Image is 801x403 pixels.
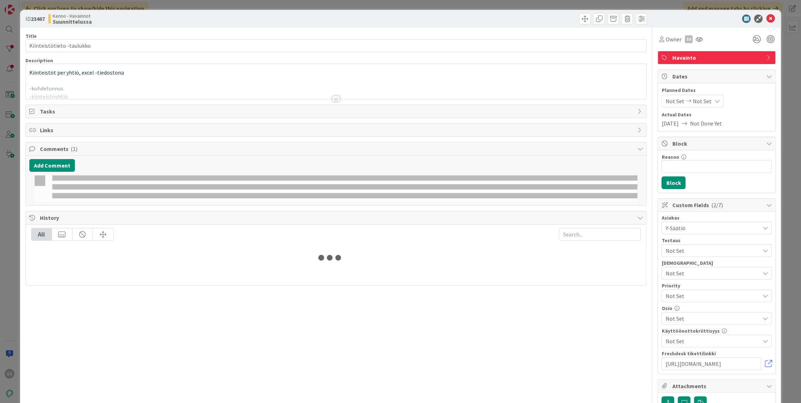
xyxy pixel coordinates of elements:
span: Attachments [672,382,762,390]
span: ( 1 ) [71,145,77,152]
span: History [40,214,634,222]
span: Not Set [665,246,759,255]
span: Custom Fields [672,201,762,209]
span: Not Done Yet [690,119,722,128]
span: Links [40,126,634,134]
span: Actual Dates [661,111,772,118]
div: Osio [661,306,772,311]
span: Not Set [665,269,759,278]
span: Not Set [665,97,684,105]
div: Priority [661,283,772,288]
span: Dates [672,72,762,81]
b: 23467 [31,15,45,22]
span: Y-Säätiö [665,224,759,232]
span: Owner [665,35,681,43]
span: Planned Dates [661,87,772,94]
span: Havainto [672,53,762,62]
div: [DEMOGRAPHIC_DATA] [661,261,772,265]
span: Not Set [665,314,759,323]
label: Title [25,33,37,39]
span: Tasks [40,107,634,116]
div: All [31,228,52,240]
span: ( 2/7 ) [711,201,723,209]
div: Testaus [661,238,772,243]
span: Kiinteistöt per yhtiö, excel -tiedostona [29,69,124,76]
span: Not Set [693,97,711,105]
span: Description [25,57,53,64]
button: Add Comment [29,159,75,172]
label: Reason [661,154,679,160]
span: ID [25,14,45,23]
input: type card name here... [25,39,647,52]
button: Block [661,176,685,189]
b: Suunnittelussa [53,19,92,24]
span: Not Set [665,291,756,301]
span: Block [672,139,762,148]
span: Kenno - Havainnot [53,13,92,19]
span: Not Set [665,337,759,345]
div: Freshdesk tikettilinkki [661,351,772,356]
div: Käyttöönottokriittisyys [661,328,772,333]
div: Asiakas [661,215,772,220]
span: [DATE] [661,119,678,128]
span: Comments [40,145,634,153]
input: Search... [559,228,641,241]
div: SS [685,35,693,43]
